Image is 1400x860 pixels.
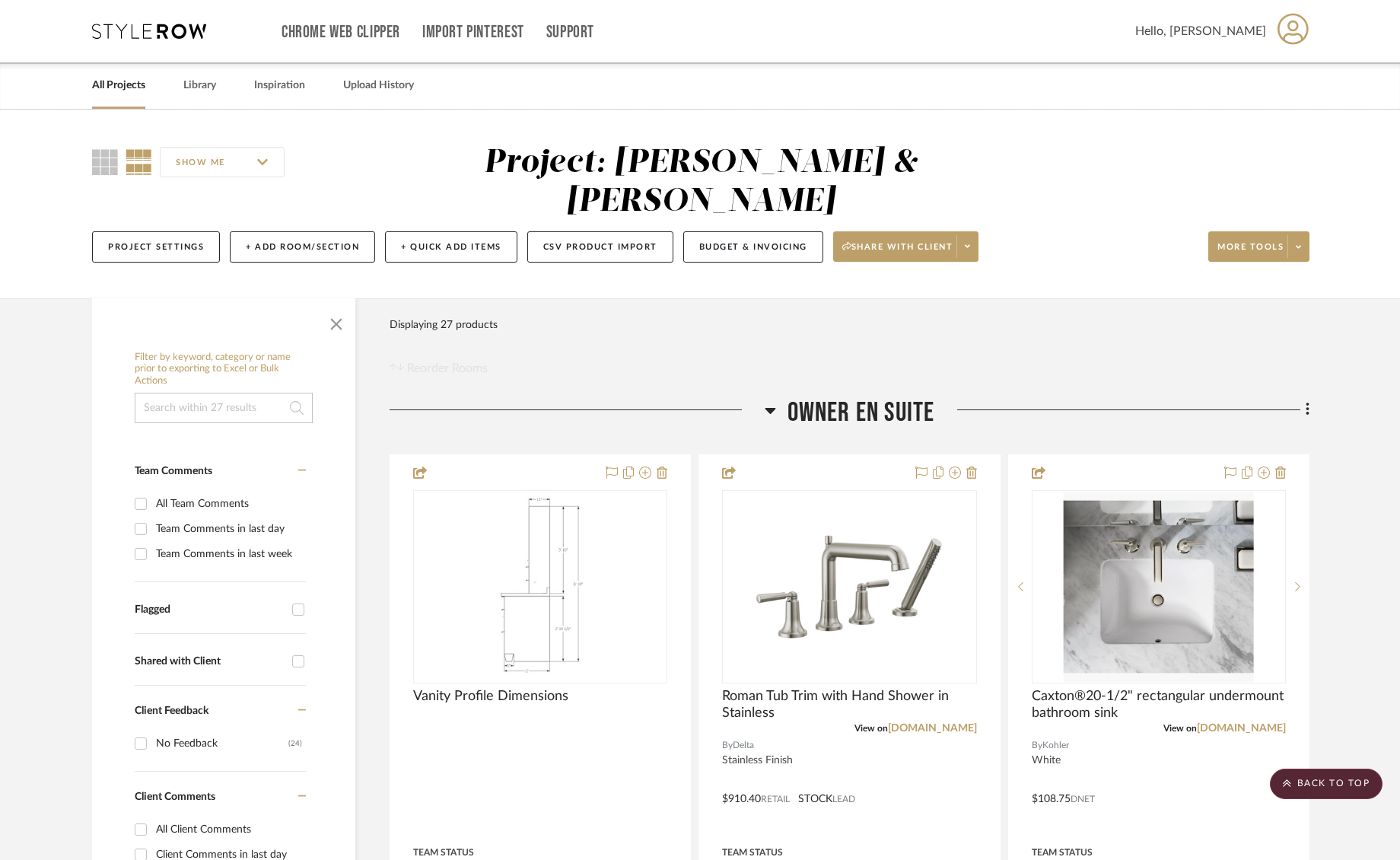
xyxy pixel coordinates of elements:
[1270,769,1382,799] scroll-to-top-button: BACK TO TOP
[135,706,208,716] span: Client Feedback
[484,147,918,218] div: Project: [PERSON_NAME] & [PERSON_NAME]
[1217,241,1284,264] span: More tools
[135,792,215,802] span: Client Comments
[92,75,145,96] a: All Projects
[288,731,302,756] div: (24)
[422,26,524,39] a: Import Pinterest
[156,492,302,516] div: All Team Comments
[414,491,667,683] div: 0
[722,738,733,753] span: By
[92,231,220,263] button: Project Settings
[1042,738,1069,753] span: Kohler
[1197,723,1286,734] a: [DOMAIN_NAME]
[156,731,288,756] div: No Feedback
[842,241,953,264] span: Share with client
[407,359,488,377] span: Reorder Rooms
[385,231,517,263] button: + Quick Add Items
[156,517,302,541] div: Team Comments in last day
[494,492,586,682] img: Vanity Profile Dimensions
[527,231,673,263] button: CSV Product Import
[156,817,302,842] div: All Client Comments
[282,26,400,39] a: Chrome Web Clipper
[183,75,216,96] a: Library
[135,393,313,423] input: Search within 27 results
[230,231,375,263] button: + Add Room/Section
[413,846,474,859] div: Team Status
[343,75,414,96] a: Upload History
[722,688,976,721] span: Roman Tub Trim with Hand Shower in Stainless
[1208,231,1309,262] button: More tools
[1032,738,1042,753] span: By
[722,846,783,859] div: Team Status
[683,231,823,263] button: Budget & Invoicing
[254,75,305,96] a: Inspiration
[723,491,975,683] div: 0
[1064,492,1254,682] img: Caxton®20-1/2" rectangular undermount bathroom sink
[1135,22,1266,40] span: Hello, [PERSON_NAME]
[1032,846,1093,859] div: Team Status
[135,604,285,616] div: Flagged
[1163,724,1197,733] span: View on
[833,231,979,262] button: Share with client
[390,359,488,377] button: Reorder Rooms
[854,724,888,733] span: View on
[754,492,944,682] img: Roman Tub Trim with Hand Shower in Stainless
[390,310,498,340] div: Displaying 27 products
[1032,491,1285,683] div: 0
[888,723,977,734] a: [DOMAIN_NAME]
[135,352,313,387] h6: Filter by keyword, category or name prior to exporting to Excel or Bulk Actions
[321,306,352,336] button: Close
[135,655,285,668] div: Shared with Client
[787,397,935,429] span: Owner En Suite
[733,738,754,753] span: Delta
[1032,688,1286,721] span: Caxton®20-1/2" rectangular undermount bathroom sink
[135,466,212,476] span: Team Comments
[413,688,568,705] span: Vanity Profile Dimensions
[546,26,594,39] a: Support
[156,542,302,566] div: Team Comments in last week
